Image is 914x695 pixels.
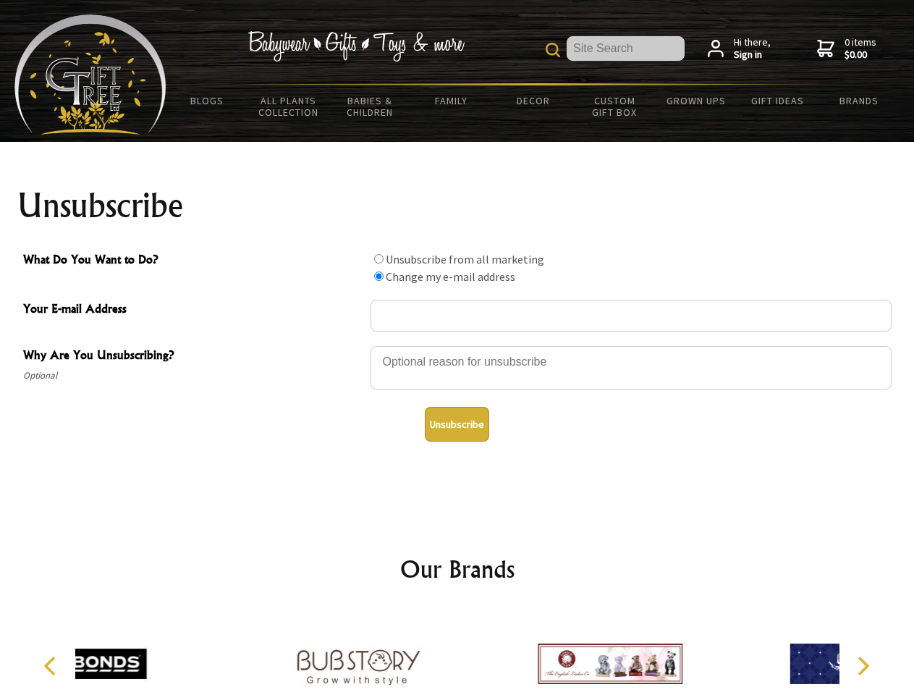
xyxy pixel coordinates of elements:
textarea: Why Are You Unsubscribing? [371,346,892,389]
a: BLOGS [166,85,248,116]
a: Family [411,85,493,116]
button: Next [847,650,879,682]
a: Gift Ideas [737,85,818,116]
label: Change my e-mail address [386,269,515,284]
strong: $0.00 [845,49,876,62]
span: 0 items [845,35,876,62]
h1: Unsubscribe [17,188,897,223]
strong: Sign in [734,49,771,62]
a: Custom Gift Box [574,85,656,127]
button: Previous [36,650,68,682]
label: Unsubscribe from all marketing [386,252,544,266]
input: Site Search [567,36,685,61]
a: Brands [818,85,900,116]
a: Grown Ups [655,85,737,116]
a: Decor [492,85,574,116]
h2: Our Brands [29,552,886,586]
img: Babyware - Gifts - Toys and more... [14,14,166,135]
span: What Do You Want to Do? [23,250,363,271]
span: Why Are You Unsubscribing? [23,346,363,367]
span: Hi there, [734,36,771,62]
img: Babywear - Gifts - Toys & more [247,31,465,62]
a: 0 items$0.00 [817,36,876,62]
input: What Do You Want to Do? [374,254,384,264]
input: Your E-mail Address [371,300,892,332]
a: Hi there,Sign in [708,36,771,62]
span: Optional [23,367,363,384]
a: All Plants Collection [248,85,330,127]
input: What Do You Want to Do? [374,271,384,281]
button: Unsubscribe [425,407,489,442]
img: product search [546,43,560,57]
span: Your E-mail Address [23,300,363,321]
a: Babies & Children [329,85,411,127]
